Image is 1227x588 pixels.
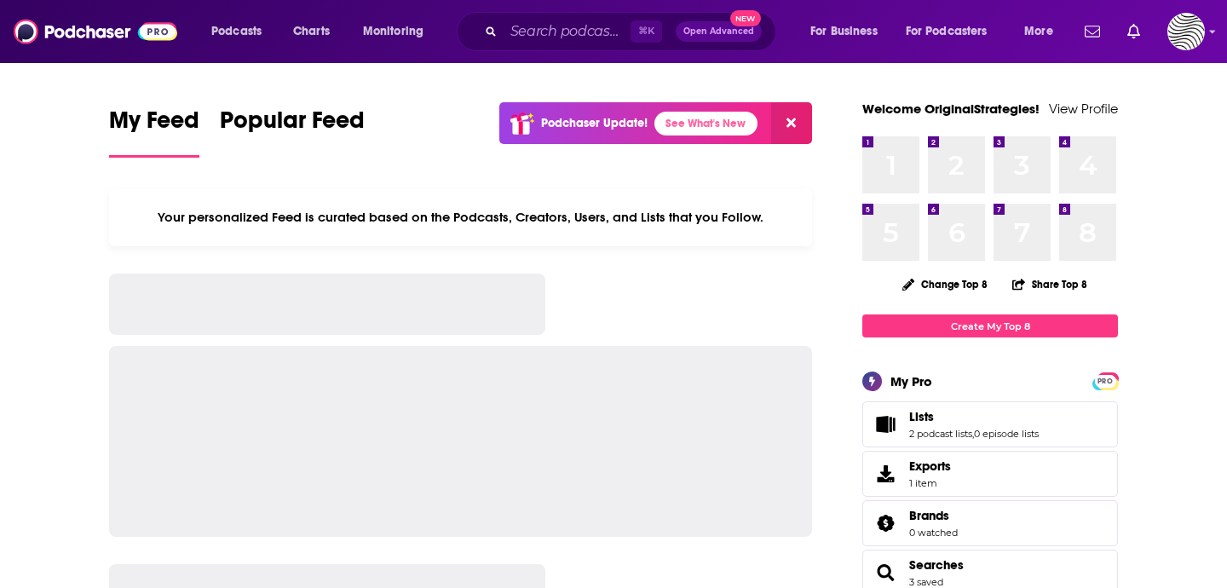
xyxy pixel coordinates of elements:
[862,401,1118,447] span: Lists
[890,373,932,389] div: My Pro
[972,428,974,440] span: ,
[868,511,902,535] a: Brands
[909,409,1039,424] a: Lists
[868,462,902,486] span: Exports
[1167,13,1205,50] button: Show profile menu
[730,10,761,26] span: New
[909,477,951,489] span: 1 item
[1095,375,1115,388] span: PRO
[109,106,199,158] a: My Feed
[909,409,934,424] span: Lists
[14,15,177,48] img: Podchaser - Follow, Share and Rate Podcasts
[676,21,762,42] button: Open AdvancedNew
[909,508,958,523] a: Brands
[654,112,758,135] a: See What's New
[1024,20,1053,43] span: More
[895,18,1012,45] button: open menu
[798,18,899,45] button: open menu
[220,106,365,145] span: Popular Feed
[199,18,284,45] button: open menu
[541,116,648,130] p: Podchaser Update!
[683,27,754,36] span: Open Advanced
[109,188,812,246] div: Your personalized Feed is curated based on the Podcasts, Creators, Users, and Lists that you Follow.
[282,18,340,45] a: Charts
[909,428,972,440] a: 2 podcast lists
[109,106,199,145] span: My Feed
[862,500,1118,546] span: Brands
[631,20,662,43] span: ⌘ K
[1049,101,1118,117] a: View Profile
[1095,374,1115,387] a: PRO
[906,20,988,43] span: For Podcasters
[810,20,878,43] span: For Business
[1011,268,1088,301] button: Share Top 8
[1167,13,1205,50] img: User Profile
[1120,17,1147,46] a: Show notifications dropdown
[473,12,792,51] div: Search podcasts, credits, & more...
[363,20,423,43] span: Monitoring
[211,20,262,43] span: Podcasts
[909,557,964,573] a: Searches
[909,508,949,523] span: Brands
[862,451,1118,497] a: Exports
[862,314,1118,337] a: Create My Top 8
[862,101,1040,117] a: Welcome OriginalStrategies!
[892,274,998,295] button: Change Top 8
[909,458,951,474] span: Exports
[1012,18,1074,45] button: open menu
[868,561,902,585] a: Searches
[909,527,958,539] a: 0 watched
[220,106,365,158] a: Popular Feed
[504,18,631,45] input: Search podcasts, credits, & more...
[351,18,446,45] button: open menu
[909,576,943,588] a: 3 saved
[293,20,330,43] span: Charts
[974,428,1039,440] a: 0 episode lists
[868,412,902,436] a: Lists
[1167,13,1205,50] span: Logged in as OriginalStrategies
[1078,17,1107,46] a: Show notifications dropdown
